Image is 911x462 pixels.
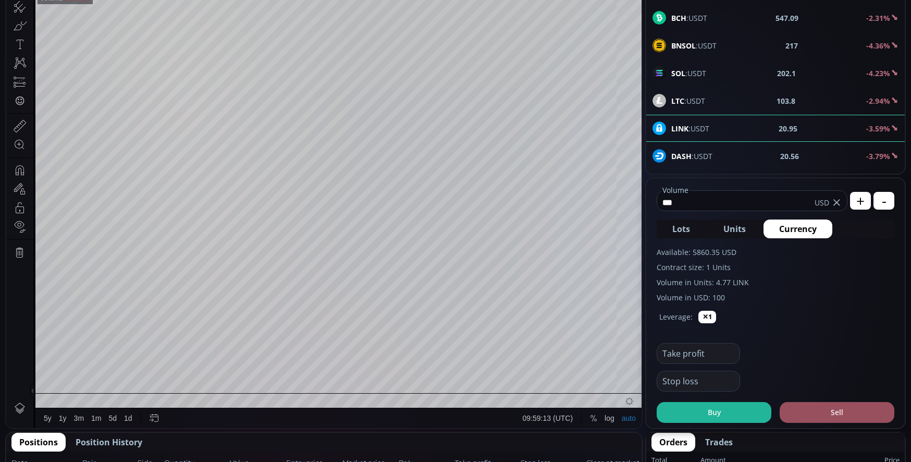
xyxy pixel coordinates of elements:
b: -4.36% [866,41,890,51]
label: Available: 5860.35 USD [657,247,894,258]
b: -4.23% [866,68,890,78]
b: BCH [671,13,686,23]
b: -2.31% [866,13,890,23]
span: :USDT [671,68,706,79]
button: Position History [68,433,150,452]
button: Units [708,220,761,238]
b: DASH [671,151,692,161]
label: Volume in Units: 4.77 LINK [657,277,894,288]
b: -3.79% [866,151,890,161]
button: Lots [657,220,706,238]
span: Units [723,223,746,235]
b: SOL [671,68,685,78]
b: 547.09 [775,13,798,23]
span: Orders [659,436,687,448]
span: :USDT [671,95,705,106]
button: Trades [697,433,741,452]
div: 1.831M [60,38,83,45]
div: 21.61 [141,26,158,33]
div: Market open [118,24,127,33]
button: Buy [657,402,771,423]
div: 1D [53,24,69,33]
label: Volume in USD: 100 [657,292,894,303]
div: C [211,26,216,33]
label: Leverage: [659,311,693,322]
button: Orders [651,433,695,452]
button: Sell [780,402,894,423]
button: Positions [11,433,66,452]
span: :USDT [671,13,707,23]
div: Hide Drawings Toolbar [24,427,29,441]
button: ✕1 [698,311,716,323]
div: O [136,26,141,33]
span: Lots [672,223,690,235]
div: D [89,6,94,14]
div: Volume [34,38,56,45]
div: 20.87 [191,26,208,33]
span: Currency [779,223,817,235]
div: Compare [140,6,170,14]
span: :USDT [671,40,717,51]
b: 103.8 [777,95,795,106]
div: Chainlink [69,24,110,33]
div: H [162,26,167,33]
div: Indicators [194,6,226,14]
span: Positions [19,436,58,448]
button: Currency [764,220,832,238]
span: :USDT [671,151,712,162]
b: LTC [671,96,684,106]
button: + [850,192,871,210]
b: -2.94% [866,96,890,106]
span: USD [815,197,829,208]
span: Trades [705,436,733,448]
div: 20.95 [217,26,234,33]
b: 202.1 [777,68,796,79]
b: 217 [785,40,798,51]
b: 20.56 [780,151,799,162]
label: Contract size: 1 Units [657,262,894,273]
b: BNSOL [671,41,696,51]
span: Position History [76,436,142,448]
div: 21.66 [167,26,184,33]
div: −0.65 (−3.01%) [237,26,284,33]
div: L [187,26,191,33]
div: LINK [34,24,53,33]
button: - [873,192,894,210]
div:  [9,139,18,149]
